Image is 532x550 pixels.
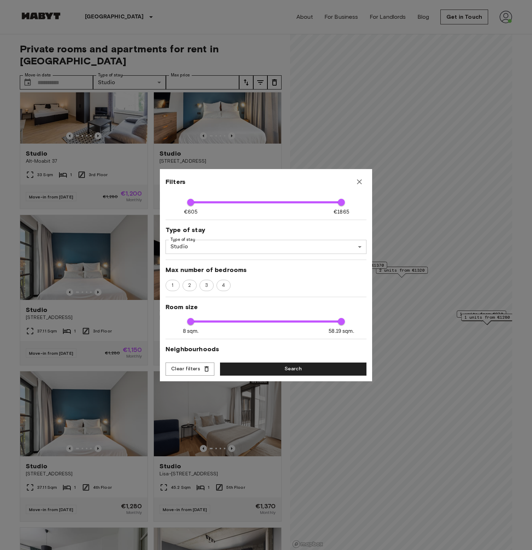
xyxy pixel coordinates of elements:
[184,208,197,216] span: €605
[183,328,199,335] span: 8 sqm.
[199,280,214,291] div: 3
[170,237,195,243] label: Type of stay
[166,363,214,376] button: Clear filters
[166,240,366,254] div: Studio
[329,328,354,335] span: 58.19 sqm.
[166,226,366,234] span: Type of stay
[201,282,212,289] span: 3
[183,280,197,291] div: 2
[168,282,177,289] span: 1
[218,282,229,289] span: 4
[184,282,195,289] span: 2
[166,178,185,186] span: Filters
[166,280,180,291] div: 1
[216,280,231,291] div: 4
[166,266,366,274] span: Max number of bedrooms
[334,208,349,216] span: €1865
[166,303,366,311] span: Room size
[166,345,366,353] span: Neighbourhoods
[220,363,366,376] button: Search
